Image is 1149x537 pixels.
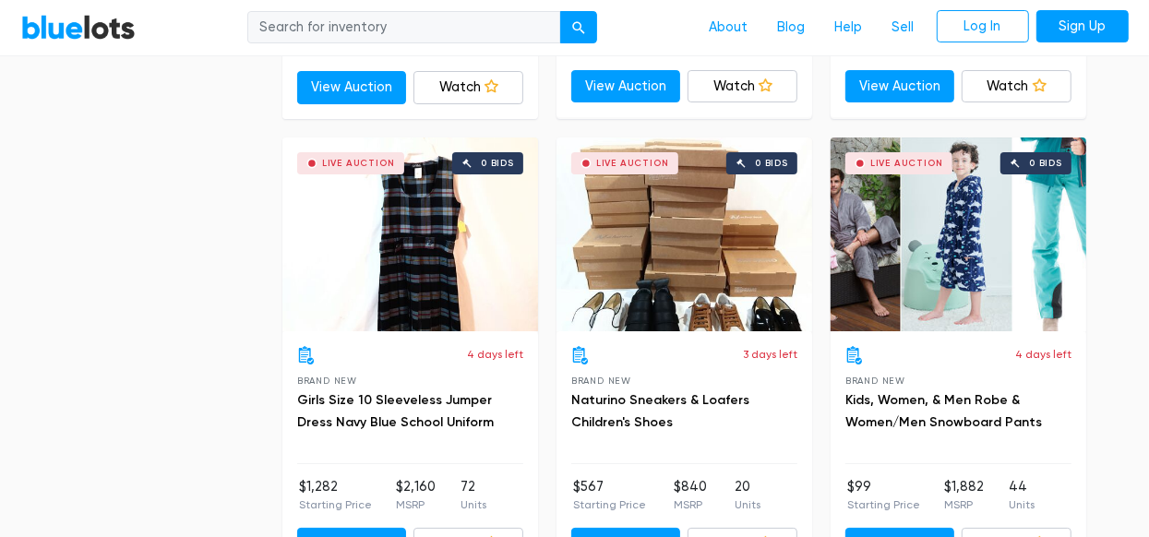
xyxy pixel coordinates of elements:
[845,392,1042,430] a: Kids, Women, & Men Robe & Women/Men Snowboard Pants
[820,10,878,45] a: Help
[481,159,514,168] div: 0 bids
[937,10,1029,43] a: Log In
[1036,10,1129,43] a: Sign Up
[735,496,760,513] p: Units
[596,159,669,168] div: Live Auction
[831,137,1086,331] a: Live Auction 0 bids
[1009,496,1035,513] p: Units
[571,376,631,386] span: Brand New
[944,496,984,513] p: MSRP
[878,10,929,45] a: Sell
[322,159,395,168] div: Live Auction
[755,159,788,168] div: 0 bids
[845,376,905,386] span: Brand New
[282,137,538,331] a: Live Auction 0 bids
[674,496,707,513] p: MSRP
[297,392,494,430] a: Girls Size 10 Sleeveless Jumper Dress Navy Blue School Uniform
[461,477,486,514] li: 72
[735,477,760,514] li: 20
[845,70,955,103] a: View Auction
[396,477,436,514] li: $2,160
[461,496,486,513] p: Units
[299,477,372,514] li: $1,282
[743,346,797,363] p: 3 days left
[297,376,357,386] span: Brand New
[571,392,749,430] a: Naturino Sneakers & Loafers Children's Shoes
[688,70,797,103] a: Watch
[297,71,407,104] a: View Auction
[396,496,436,513] p: MSRP
[1009,477,1035,514] li: 44
[573,496,646,513] p: Starting Price
[571,70,681,103] a: View Auction
[847,477,920,514] li: $99
[573,477,646,514] li: $567
[21,14,136,41] a: BlueLots
[763,10,820,45] a: Blog
[557,137,812,331] a: Live Auction 0 bids
[847,496,920,513] p: Starting Price
[870,159,943,168] div: Live Auction
[247,11,561,44] input: Search for inventory
[962,70,1071,103] a: Watch
[1015,346,1071,363] p: 4 days left
[467,346,523,363] p: 4 days left
[944,477,984,514] li: $1,882
[674,477,707,514] li: $840
[413,71,523,104] a: Watch
[695,10,763,45] a: About
[299,496,372,513] p: Starting Price
[1029,159,1062,168] div: 0 bids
